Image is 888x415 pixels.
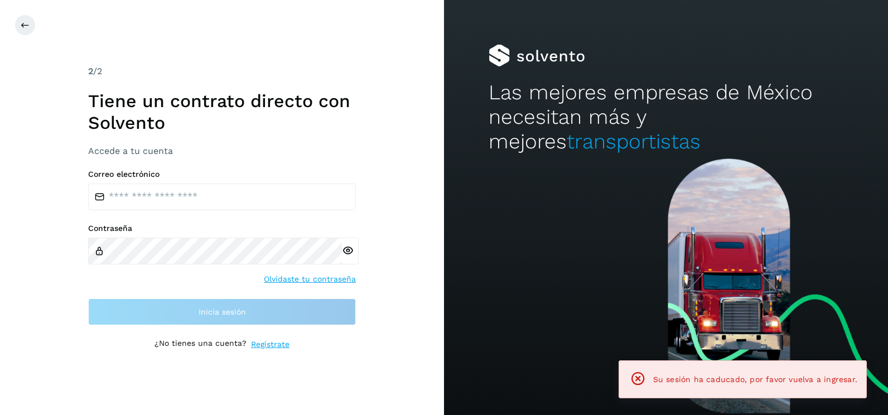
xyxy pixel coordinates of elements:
[567,129,701,153] span: transportistas
[88,65,356,78] div: /2
[88,170,356,179] label: Correo electrónico
[199,308,246,316] span: Inicia sesión
[264,273,356,285] a: Olvidaste tu contraseña
[653,375,857,384] span: Su sesión ha caducado, por favor vuelva a ingresar.
[489,80,844,155] h2: Las mejores empresas de México necesitan más y mejores
[88,66,93,76] span: 2
[88,90,356,133] h1: Tiene un contrato directo con Solvento
[88,224,356,233] label: Contraseña
[88,298,356,325] button: Inicia sesión
[251,339,289,350] a: Regístrate
[88,146,356,156] h3: Accede a tu cuenta
[155,339,247,350] p: ¿No tienes una cuenta?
